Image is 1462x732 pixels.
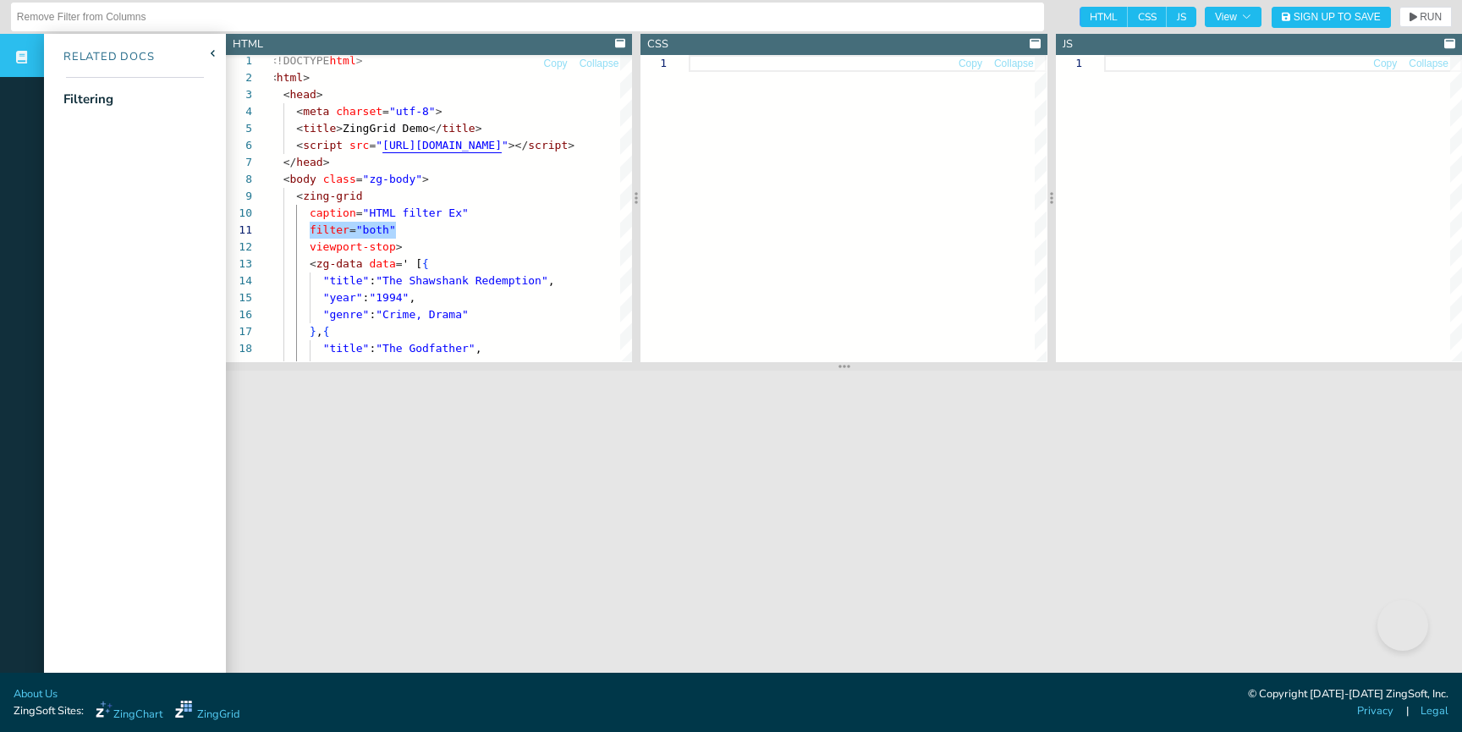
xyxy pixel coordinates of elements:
div: 1 [226,52,252,69]
span: < [296,139,303,151]
span: Copy [544,58,568,69]
span: head [296,156,322,168]
span: = [349,223,356,236]
span: src [349,139,369,151]
span: < [310,257,316,270]
div: HTML [233,36,263,52]
span: Collapse [1409,58,1448,69]
span: "genre" [323,308,370,321]
span: > [323,156,330,168]
span: "utf-8" [389,105,436,118]
a: Privacy [1357,703,1393,719]
span: = [356,173,363,185]
div: checkbox-group [1080,7,1196,27]
div: 5 [226,120,252,137]
button: Copy [958,56,983,72]
span: = [396,257,403,270]
div: 2 [226,69,252,86]
div: 1 [1056,55,1082,72]
span: : [369,274,376,287]
div: 10 [226,205,252,222]
div: Filtering [63,90,113,109]
span: { [323,325,330,338]
div: 12 [226,239,252,256]
span: Copy [959,58,982,69]
span: "year" [323,291,363,304]
span: , [475,342,482,355]
span: < [296,190,303,202]
span: "1972" [369,359,409,372]
div: 4 [226,103,252,120]
span: Collapse [580,58,619,69]
span: | [1406,703,1409,719]
span: , [548,274,555,287]
div: 13 [226,256,252,272]
div: 17 [226,323,252,340]
span: { [422,257,429,270]
span: "both" [356,223,396,236]
button: RUN [1399,7,1452,27]
span: "1994" [369,291,409,304]
button: Collapse [993,56,1035,72]
span: HTML [1080,7,1128,27]
div: 9 [226,188,252,205]
input: Untitled Demo [17,3,1038,30]
span: "HTML filter Ex" [363,206,469,219]
span: "The Shawshank Redemption" [376,274,548,287]
span: : [363,291,370,304]
a: ZingGrid [175,701,239,723]
div: 1 [640,55,667,72]
span: > [356,54,363,67]
div: Related Docs [44,49,155,66]
span: script [303,139,343,151]
span: filter [310,223,349,236]
span: "Crime, Drama" [376,308,469,321]
a: About Us [14,686,58,702]
div: 11 [226,222,252,239]
span: > [436,105,442,118]
span: [URL][DOMAIN_NAME] [382,139,502,151]
a: Legal [1421,703,1448,719]
span: "title" [323,274,370,287]
span: < [283,173,290,185]
span: <!DOCTYPE [270,54,329,67]
span: zing-grid [303,190,362,202]
div: JS [1063,36,1073,52]
span: : [363,359,370,372]
div: 3 [226,86,252,103]
span: , [409,359,415,372]
div: 6 [226,137,252,154]
span: > [475,122,482,135]
span: = [382,105,389,118]
span: JS [1167,7,1196,27]
div: 14 [226,272,252,289]
div: © Copyright [DATE]-[DATE] ZingSoft, Inc. [1248,686,1448,703]
button: View [1205,7,1261,27]
span: = [369,139,376,151]
span: < [283,88,290,101]
span: meta [303,105,329,118]
span: ' [ [403,257,422,270]
span: > [316,88,323,101]
span: > [422,173,429,185]
span: zg-data [316,257,363,270]
div: 7 [226,154,252,171]
span: " [502,139,508,151]
span: " [376,139,382,151]
span: charset [336,105,382,118]
span: viewport-stop [310,240,396,253]
div: 18 [226,340,252,357]
span: View [1215,12,1251,22]
span: html [329,54,355,67]
a: ZingChart [96,701,162,723]
button: Collapse [579,56,620,72]
span: = [356,206,363,219]
span: body [289,173,316,185]
span: </ [283,156,297,168]
span: html [277,71,303,84]
span: Sign Up to Save [1294,12,1381,22]
span: script [528,139,568,151]
span: "year" [323,359,363,372]
span: "title" [323,342,370,355]
span: CSS [1128,7,1167,27]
